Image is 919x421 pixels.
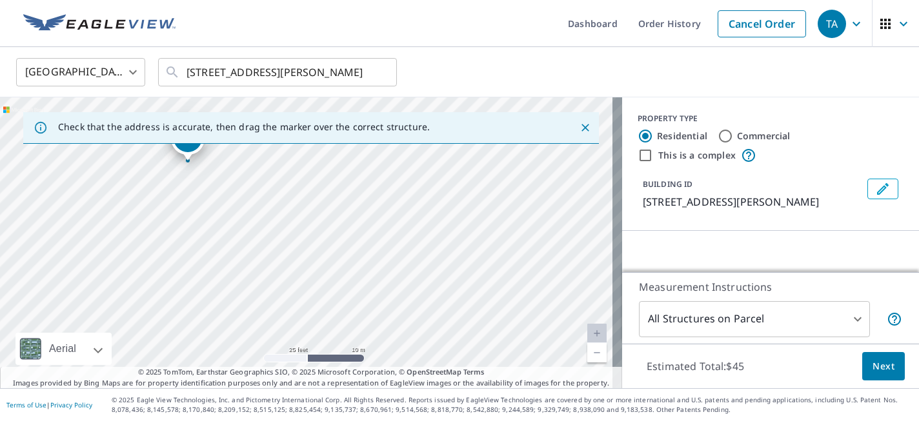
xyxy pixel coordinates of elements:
a: Privacy Policy [50,400,92,409]
label: This is a complex [658,149,736,162]
div: Aerial [15,333,112,365]
p: Check that the address is accurate, then drag the marker over the correct structure. [58,121,430,133]
a: Terms [463,367,485,377]
span: Your report will include each building or structure inside the parcel boundary. In some cases, du... [887,311,902,327]
p: Estimated Total: $45 [636,352,754,380]
label: Commercial [737,130,791,142]
p: | [6,401,92,409]
a: Current Level 20, Zoom Out [587,343,607,362]
p: BUILDING ID [643,179,692,190]
p: © 2025 Eagle View Technologies, Inc. and Pictometry International Corp. All Rights Reserved. Repo... [112,395,913,415]
div: [GEOGRAPHIC_DATA] [16,54,145,90]
p: [STREET_ADDRESS][PERSON_NAME] [643,194,862,210]
div: All Structures on Parcel [639,301,870,337]
button: Edit building 1 [867,179,898,199]
a: Terms of Use [6,400,46,409]
span: © 2025 TomTom, Earthstar Geographics SIO, © 2025 Microsoft Corporation, © [138,367,485,378]
span: Next [873,358,894,375]
img: EV Logo [23,14,176,34]
a: Current Level 20, Zoom In Disabled [587,324,607,343]
a: OpenStreetMap [407,367,461,377]
button: Close [577,119,594,136]
div: PROPERTY TYPE [638,113,904,124]
label: Residential [657,130,707,142]
div: Aerial [45,333,80,365]
div: TA [818,10,846,38]
p: Measurement Instructions [639,279,902,295]
button: Next [862,352,905,381]
a: Cancel Order [718,10,806,37]
input: Search by address or latitude-longitude [187,54,370,90]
